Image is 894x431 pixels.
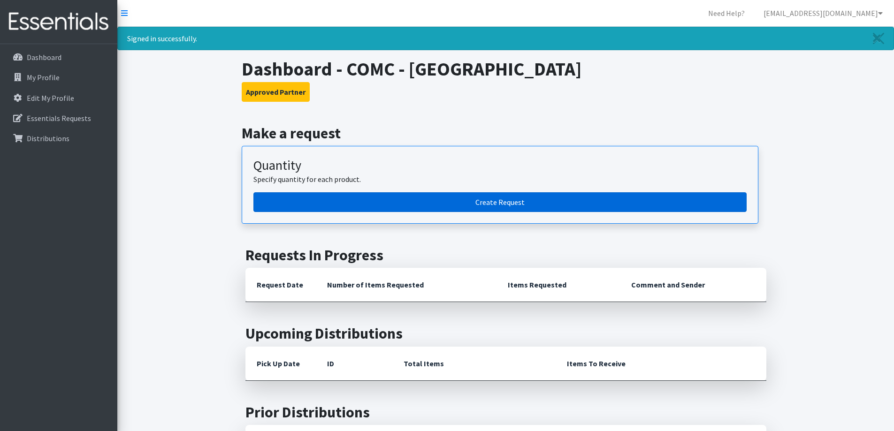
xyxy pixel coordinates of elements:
a: Essentials Requests [4,109,114,128]
h2: Requests In Progress [245,246,766,264]
th: Total Items [392,347,556,381]
a: Dashboard [4,48,114,67]
th: Request Date [245,268,316,302]
th: Comment and Sender [620,268,766,302]
div: Signed in successfully. [117,27,894,50]
p: Dashboard [27,53,61,62]
th: Number of Items Requested [316,268,497,302]
th: Items To Receive [556,347,766,381]
p: Edit My Profile [27,93,74,103]
p: My Profile [27,73,60,82]
a: Need Help? [701,4,752,23]
h2: Prior Distributions [245,403,766,421]
p: Distributions [27,134,69,143]
th: Items Requested [497,268,620,302]
th: Pick Up Date [245,347,316,381]
h3: Quantity [253,158,747,174]
p: Essentials Requests [27,113,91,123]
th: ID [316,347,392,381]
a: [EMAIL_ADDRESS][DOMAIN_NAME] [756,4,890,23]
p: Specify quantity for each product. [253,174,747,185]
h2: Make a request [242,124,770,142]
a: Create a request by quantity [253,192,747,212]
img: HumanEssentials [4,6,114,38]
h2: Upcoming Distributions [245,325,766,342]
a: Close [863,27,894,50]
a: Edit My Profile [4,89,114,107]
a: Distributions [4,129,114,148]
button: Approved Partner [242,82,310,102]
h1: Dashboard - COMC - [GEOGRAPHIC_DATA] [242,58,770,80]
a: My Profile [4,68,114,87]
